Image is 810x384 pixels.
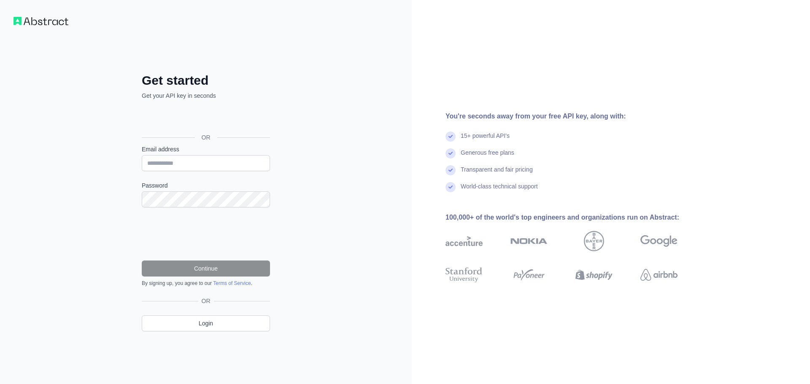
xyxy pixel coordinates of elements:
iframe: reCAPTCHA [142,218,270,250]
div: You're seconds away from your free API key, along with: [445,111,705,121]
h2: Get started [142,73,270,88]
img: stanford university [445,266,483,284]
div: 100,000+ of the world's top engineers and organizations run on Abstract: [445,212,705,223]
p: Get your API key in seconds [142,91,270,100]
div: Transparent and fair pricing [461,165,533,182]
img: check mark [445,182,456,192]
img: bayer [584,231,604,251]
iframe: Schaltfläche „Über Google anmelden“ [138,109,273,128]
img: airbnb [640,266,678,284]
img: check mark [445,165,456,175]
img: accenture [445,231,483,251]
img: google [640,231,678,251]
span: OR [198,297,214,305]
div: 15+ powerful API's [461,132,510,148]
img: nokia [510,231,548,251]
div: World-class technical support [461,182,538,199]
a: Login [142,315,270,331]
img: Workflow [13,17,68,25]
img: check mark [445,132,456,142]
img: check mark [445,148,456,158]
a: Terms of Service [213,280,251,286]
label: Email address [142,145,270,153]
span: OR [195,133,217,142]
button: Continue [142,260,270,277]
img: shopify [575,266,613,284]
label: Password [142,181,270,190]
div: Generous free plans [461,148,514,165]
div: By signing up, you agree to our . [142,280,270,287]
img: payoneer [510,266,548,284]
